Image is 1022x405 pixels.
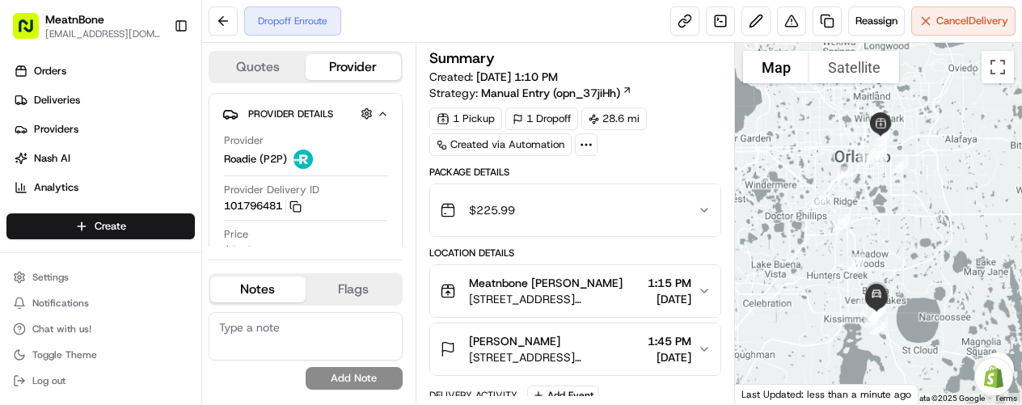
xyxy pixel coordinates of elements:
button: MeatnBone[EMAIL_ADDRESS][DOMAIN_NAME] [6,6,167,45]
span: [PERSON_NAME] [469,333,560,349]
span: Created: [429,69,558,85]
span: Cancel Delivery [936,14,1008,28]
a: Nash AI [6,146,201,171]
span: 1:15 PM [648,275,691,291]
a: Providers [6,116,201,142]
div: Strategy: [429,85,632,101]
span: Chat with us! [32,323,91,335]
div: 12 [806,184,837,214]
span: Roadie (P2P) [224,152,287,167]
div: Last Updated: less than a minute ago [735,384,919,404]
a: Manual Entry (opn_37jiHh) [481,85,632,101]
button: $225.99 [430,184,720,236]
button: Notifications [6,292,195,314]
span: Orders [34,64,66,78]
button: 101796481 [224,199,302,213]
button: Toggle Theme [6,344,195,366]
button: Add Event [527,386,599,405]
div: 20 [861,296,892,327]
span: [DATE] [648,291,691,307]
button: Create [6,213,195,239]
div: 13 [826,206,857,237]
button: Flags [306,276,401,302]
a: Orders [6,58,201,84]
button: Show satellite imagery [809,51,899,83]
a: Created via Automation [429,133,572,156]
span: Map data ©2025 Google [897,394,985,403]
div: 17 [858,302,889,333]
span: [DATE] [648,349,691,365]
div: 2 [863,141,893,171]
span: [DATE] 1:10 PM [476,70,558,84]
span: Manual Entry (opn_37jiHh) [481,85,620,101]
button: Reassign [848,6,905,36]
span: Log out [32,374,65,387]
span: Notifications [32,297,89,310]
img: roadie-logo-v2.jpg [294,150,313,169]
span: Provider Details [248,108,333,120]
div: 6 [865,121,896,152]
button: Meatnbone [PERSON_NAME][STREET_ADDRESS][PERSON_NAME]1:15 PM[DATE] [430,265,720,317]
button: Log out [6,369,195,392]
div: 1 [885,150,915,180]
h3: Summary [429,51,495,65]
span: Create [95,219,126,234]
button: [EMAIL_ADDRESS][DOMAIN_NAME] [45,27,161,40]
button: [PERSON_NAME][STREET_ADDRESS][PERSON_NAME]1:45 PM[DATE] [430,323,720,375]
button: Chat with us! [6,318,195,340]
div: Delivery Activity [429,389,517,402]
div: 15 [853,291,884,322]
button: Quotes [210,54,306,80]
img: Google [739,383,792,404]
span: Deliveries [34,93,80,108]
span: $21.35 [224,243,259,258]
span: Nash AI [34,151,70,166]
div: 9 [863,140,893,171]
div: Package Details [429,166,721,179]
div: 18 [861,297,892,328]
span: Providers [34,122,78,137]
span: $225.99 [469,202,515,218]
div: 1 Pickup [429,108,502,130]
a: Analytics [6,175,201,200]
button: CancelDelivery [911,6,1016,36]
span: 1:45 PM [648,333,691,349]
button: Notes [210,276,306,302]
a: Terms [995,394,1017,403]
button: Map camera controls [982,352,1014,385]
a: Deliveries [6,87,201,113]
button: Settings [6,266,195,289]
span: [STREET_ADDRESS][PERSON_NAME] [469,291,641,307]
div: 16 [864,310,894,341]
span: [STREET_ADDRESS][PERSON_NAME] [469,349,641,365]
span: Reassign [855,14,897,28]
span: Analytics [34,180,78,195]
span: Meatnbone [PERSON_NAME] [469,275,623,291]
button: Toggle fullscreen view [982,51,1014,83]
button: Provider [306,54,401,80]
div: Location Details [429,247,721,259]
div: 14 [840,247,871,278]
span: Price [224,227,248,242]
button: Provider Details [222,100,389,127]
div: 1 Dropoff [505,108,578,130]
div: 28.6 mi [581,108,647,130]
span: Provider Delivery ID [224,183,319,197]
span: Provider [224,133,264,148]
a: Open this area in Google Maps (opens a new window) [739,383,792,404]
button: Show street map [743,51,809,83]
button: MeatnBone [45,11,104,27]
div: 19 [862,296,893,327]
div: 10 [851,141,882,172]
span: Toggle Theme [32,348,97,361]
div: 11 [826,160,856,191]
span: Settings [32,271,69,284]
